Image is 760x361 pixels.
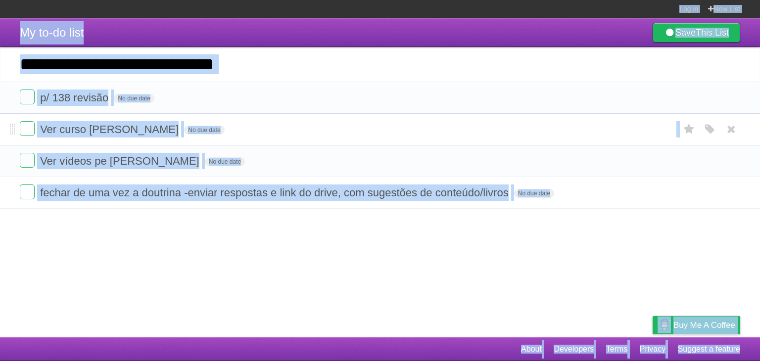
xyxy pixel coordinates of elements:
span: No due date [514,189,554,198]
span: No due date [205,157,245,166]
label: Done [20,184,35,199]
label: Star task [680,121,699,137]
a: Terms [606,340,628,359]
span: My to-do list [20,26,84,39]
a: Developers [554,340,594,359]
img: Buy me a coffee [658,316,671,333]
label: Done [20,153,35,168]
a: Suggest a feature [678,340,740,359]
label: Done [20,121,35,136]
a: Buy me a coffee [653,316,740,334]
a: About [521,340,542,359]
span: Buy me a coffee [673,316,735,334]
span: Ver vídeos pe [PERSON_NAME] [40,155,202,167]
span: No due date [114,94,154,103]
a: Privacy [640,340,665,359]
b: This List [696,28,729,38]
a: SaveThis List [653,23,740,43]
span: No due date [184,126,224,135]
span: fechar de uma vez a doutrina -enviar respostas e link do drive, com sugestões de conteúdo/livros [40,186,511,199]
span: p/ 138 revisão [40,91,111,104]
label: Done [20,90,35,104]
span: Ver curso [PERSON_NAME] [40,123,181,135]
